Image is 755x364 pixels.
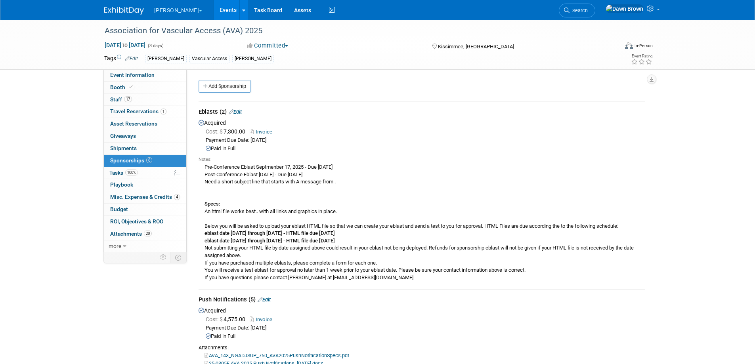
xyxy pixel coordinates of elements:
[104,143,186,154] a: Shipments
[250,129,275,135] a: Invoice
[205,238,335,244] b: eblast date [DATE] through [DATE] - HTML file due [DATE]
[109,243,121,249] span: more
[109,170,138,176] span: Tasks
[104,130,186,142] a: Giveaways
[199,163,645,282] div: Pre-Conference Eblast Septmenber 17, 2025 - Due [DATE] Post-Conference Eblast [DATE] - Due [DATE]...
[631,54,652,58] div: Event Rating
[104,106,186,118] a: Travel Reservations1
[250,316,275,322] a: Invoice
[199,156,645,163] div: Notes:
[110,84,134,90] span: Booth
[206,128,248,135] span: 7,300.00
[205,353,349,358] a: AVA_143_NGADJSUP_750_AVA2025PushNotificationSpecs.pdf
[572,41,653,53] div: Event Format
[232,55,274,63] div: [PERSON_NAME]
[174,194,180,200] span: 4
[104,167,186,179] a: Tasks100%
[125,56,138,61] a: Edit
[625,42,633,49] img: Format-Inperson.png
[104,191,186,203] a: Misc. Expenses & Credits4
[147,43,164,48] span: (3 days)
[104,69,186,81] a: Event Information
[206,324,645,332] div: Payment Due Date: [DATE]
[104,179,186,191] a: Playbook
[634,43,653,49] div: In-Person
[205,201,220,207] b: Specs:
[104,118,186,130] a: Asset Reservations
[205,230,335,236] b: blast date [DATE] through [DATE] - HTML file due [DATE]
[104,240,186,252] a: more
[104,204,186,215] a: Budget
[145,55,187,63] div: [PERSON_NAME]
[170,252,186,263] td: Toggle Event Tabs
[110,218,163,225] span: ROI, Objectives & ROO
[104,7,144,15] img: ExhibitDay
[258,297,271,303] a: Edit
[104,228,186,240] a: Attachments20
[110,194,180,200] span: Misc. Expenses & Credits
[205,230,207,236] i: e
[102,24,606,38] div: Association for Vascular Access (AVA) 2025
[110,157,152,164] span: Sponsorships
[146,157,152,163] span: 6
[110,231,152,237] span: Attachments
[206,316,248,322] span: 4,575.00
[110,145,137,151] span: Shipments
[110,133,136,139] span: Giveaways
[199,80,251,93] a: Add Sponsorship
[161,109,166,114] span: 1
[199,295,645,305] div: Push Notifications (5)
[244,42,291,50] button: Committed
[121,42,129,48] span: to
[104,94,186,106] a: Staff17
[110,206,128,212] span: Budget
[110,181,133,188] span: Playbook
[206,128,224,135] span: Cost: $
[104,82,186,93] a: Booth
[104,54,138,63] td: Tags
[199,118,645,284] div: Acquired
[110,120,157,127] span: Asset Reservations
[606,4,644,13] img: Dawn Brown
[124,96,132,102] span: 17
[206,316,224,322] span: Cost: $
[570,8,588,13] span: Search
[129,85,133,89] i: Booth reservation complete
[110,108,166,114] span: Travel Reservations
[110,72,155,78] span: Event Information
[438,44,514,50] span: Kissimmee, [GEOGRAPHIC_DATA]
[199,108,645,118] div: Eblasts (2)
[229,109,242,115] a: Edit
[206,333,645,340] div: Paid in Full
[104,216,186,228] a: ROI, Objectives & ROO
[206,145,645,152] div: Paid in Full
[199,344,645,351] div: Attachments:
[559,4,595,17] a: Search
[104,155,186,167] a: Sponsorships6
[144,231,152,236] span: 20
[104,42,146,49] span: [DATE] [DATE]
[110,96,132,103] span: Staff
[125,170,138,175] span: 100%
[189,55,229,63] div: Vascular Access
[206,137,645,144] div: Payment Due Date: [DATE]
[157,252,170,263] td: Personalize Event Tab Strip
